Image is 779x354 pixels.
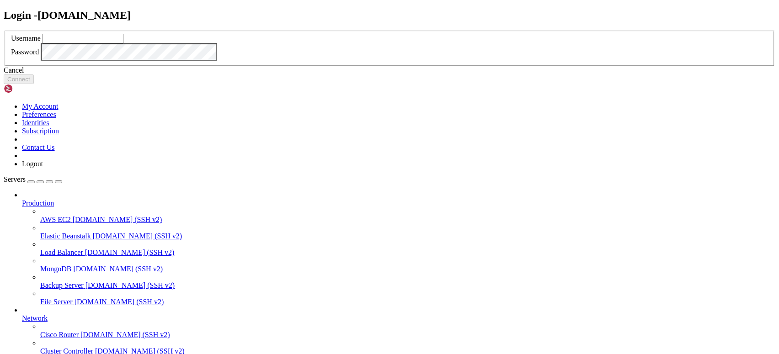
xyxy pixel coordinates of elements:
[40,248,83,256] span: Load Balancer
[40,331,79,338] span: Cisco Router
[40,331,775,339] a: Cisco Router [DOMAIN_NAME] (SSH v2)
[22,102,59,110] a: My Account
[22,127,59,135] a: Subscription
[22,111,56,118] a: Preferences
[85,248,175,256] span: [DOMAIN_NAME] (SSH v2)
[73,265,163,273] span: [DOMAIN_NAME] (SSH v2)
[40,298,775,306] a: File Server [DOMAIN_NAME] (SSH v2)
[11,48,39,56] label: Password
[40,240,775,257] li: Load Balancer [DOMAIN_NAME] (SSH v2)
[22,143,55,151] a: Contact Us
[40,207,775,224] li: AWS EC2 [DOMAIN_NAME] (SSH v2)
[4,9,775,21] h2: Login - [DOMAIN_NAME]
[40,224,775,240] li: Elastic Beanstalk [DOMAIN_NAME] (SSH v2)
[4,66,775,74] div: Cancel
[4,175,26,183] span: Servers
[4,11,7,19] div: (0, 1)
[40,216,775,224] a: AWS EC2 [DOMAIN_NAME] (SSH v2)
[40,265,71,273] span: MongoDB
[40,265,775,273] a: MongoDB [DOMAIN_NAME] (SSH v2)
[40,281,84,289] span: Backup Server
[4,4,660,11] x-row: Connecting [DOMAIN_NAME]...
[40,273,775,290] li: Backup Server [DOMAIN_NAME] (SSH v2)
[40,281,775,290] a: Backup Server [DOMAIN_NAME] (SSH v2)
[11,34,41,42] label: Username
[80,331,170,338] span: [DOMAIN_NAME] (SSH v2)
[75,298,164,306] span: [DOMAIN_NAME] (SSH v2)
[22,314,775,322] a: Network
[22,160,43,168] a: Logout
[40,216,71,223] span: AWS EC2
[40,232,775,240] a: Elastic Beanstalk [DOMAIN_NAME] (SSH v2)
[22,119,49,127] a: Identities
[22,199,775,207] a: Production
[4,74,34,84] button: Connect
[40,257,775,273] li: MongoDB [DOMAIN_NAME] (SSH v2)
[40,290,775,306] li: File Server [DOMAIN_NAME] (SSH v2)
[40,248,775,257] a: Load Balancer [DOMAIN_NAME] (SSH v2)
[40,322,775,339] li: Cisco Router [DOMAIN_NAME] (SSH v2)
[73,216,162,223] span: [DOMAIN_NAME] (SSH v2)
[4,84,56,93] img: Shellngn
[4,175,62,183] a: Servers
[22,191,775,306] li: Production
[40,298,73,306] span: File Server
[93,232,182,240] span: [DOMAIN_NAME] (SSH v2)
[22,199,54,207] span: Production
[22,314,48,322] span: Network
[40,232,91,240] span: Elastic Beanstalk
[85,281,175,289] span: [DOMAIN_NAME] (SSH v2)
